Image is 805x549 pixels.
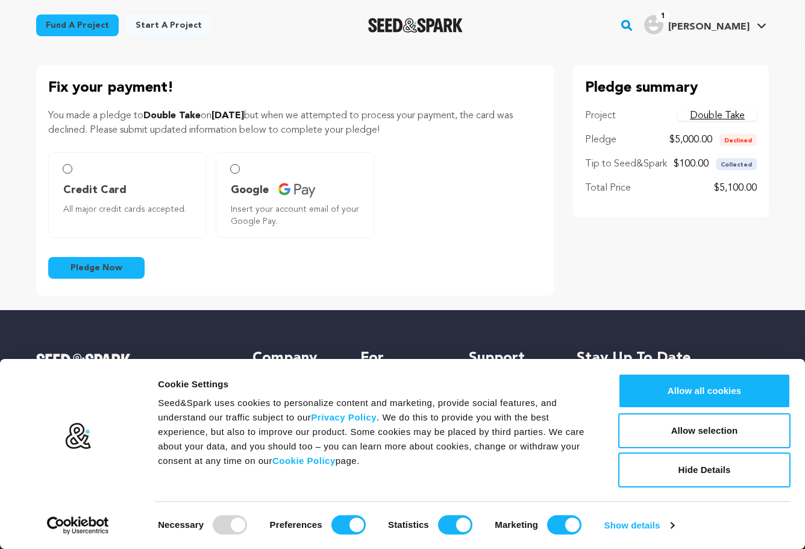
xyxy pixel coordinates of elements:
[231,203,363,227] span: Insert your account email of your Google Pay.
[642,13,769,38] span: Daniel O.'s Profile
[618,452,791,487] button: Hide Details
[644,15,750,34] div: Daniel O.'s Profile
[211,111,244,121] span: [DATE]
[495,519,538,530] strong: Marketing
[311,412,377,422] a: Privacy Policy
[585,109,616,123] p: Project
[585,181,631,195] p: Total Price
[368,18,463,33] img: Seed&Spark Logo Dark Mode
[668,22,750,32] span: [PERSON_NAME]
[642,13,769,34] a: Daniel O.'s Profile
[270,519,322,530] strong: Preferences
[278,183,316,198] img: credit card icons
[36,354,131,368] img: Seed&Spark Logo
[48,109,542,138] p: You made a pledge to on but when we attempted to process your payment, the card was declined. Ple...
[656,10,670,22] span: 1
[714,181,757,195] p: $5,100.00
[368,18,463,33] a: Seed&Spark Homepage
[70,262,122,274] span: Pledge Now
[25,516,131,535] a: Usercentrics Cookiebot - opens in a new window
[388,519,429,530] strong: Statistics
[158,519,204,530] strong: Necessary
[158,396,591,468] div: Seed&Spark uses cookies to personalize content and marketing, provide social features, and unders...
[126,14,211,36] a: Start a project
[585,157,667,171] p: Tip to Seed&Spark
[577,349,769,368] h5: Stay up to date
[674,159,709,169] span: $100.00
[36,354,228,368] a: Seed&Spark Homepage
[48,77,542,99] p: Fix your payment!
[585,77,757,99] p: Pledge summary
[63,203,196,215] span: All major credit cards accepted.
[272,455,336,466] a: Cookie Policy
[469,349,553,368] h5: Support
[678,111,757,121] a: Double Take
[36,14,119,36] a: Fund a project
[63,182,127,198] span: Credit Card
[719,134,757,146] span: Declined
[360,349,444,387] h5: For Creators
[64,422,92,450] img: logo
[158,377,591,392] div: Cookie Settings
[48,257,145,279] button: Pledge Now
[231,182,269,198] span: Google
[644,15,663,34] img: user.png
[604,516,674,535] a: Show details
[252,349,336,368] h5: Company
[143,111,201,121] span: Double Take
[618,373,791,408] button: Allow all cookies
[618,413,791,448] button: Allow selection
[716,158,757,170] span: Collected
[585,133,616,147] p: Pledge
[669,135,712,145] span: $5,000.00
[157,510,158,511] legend: Consent Selection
